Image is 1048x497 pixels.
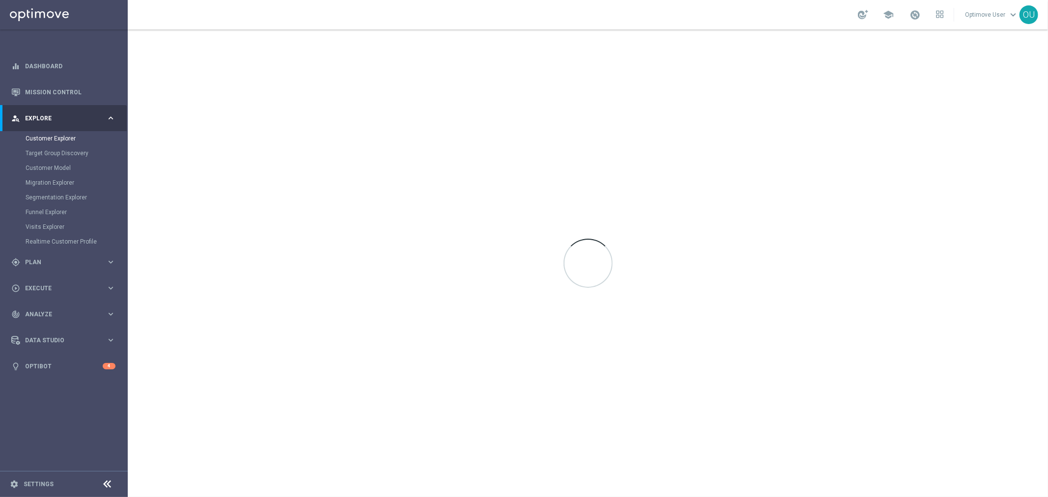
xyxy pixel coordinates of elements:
[25,353,103,379] a: Optibot
[106,335,115,345] i: keyboard_arrow_right
[26,146,127,161] div: Target Group Discovery
[11,284,116,292] button: play_circle_outline Execute keyboard_arrow_right
[103,363,115,369] div: 4
[11,62,20,71] i: equalizer
[26,193,102,201] a: Segmentation Explorer
[26,205,127,220] div: Funnel Explorer
[26,175,127,190] div: Migration Explorer
[1020,5,1038,24] div: OU
[26,161,127,175] div: Customer Model
[1008,9,1019,20] span: keyboard_arrow_down
[106,113,115,123] i: keyboard_arrow_right
[26,164,102,172] a: Customer Model
[106,257,115,267] i: keyboard_arrow_right
[11,310,116,318] button: track_changes Analyze keyboard_arrow_right
[106,309,115,319] i: keyboard_arrow_right
[11,88,116,96] button: Mission Control
[11,79,115,105] div: Mission Control
[26,220,127,234] div: Visits Explorer
[26,135,102,142] a: Customer Explorer
[26,190,127,205] div: Segmentation Explorer
[11,258,116,266] button: gps_fixed Plan keyboard_arrow_right
[11,62,116,70] button: equalizer Dashboard
[25,337,106,343] span: Data Studio
[25,79,115,105] a: Mission Control
[11,310,20,319] i: track_changes
[26,238,102,246] a: Realtime Customer Profile
[11,362,20,371] i: lightbulb
[964,7,1020,22] a: Optimove Userkeyboard_arrow_down
[24,481,54,487] a: Settings
[11,114,20,123] i: person_search
[25,53,115,79] a: Dashboard
[11,336,116,344] button: Data Studio keyboard_arrow_right
[11,258,20,267] i: gps_fixed
[25,311,106,317] span: Analyze
[25,115,106,121] span: Explore
[11,114,116,122] button: person_search Explore keyboard_arrow_right
[11,114,106,123] div: Explore
[26,223,102,231] a: Visits Explorer
[11,284,20,293] i: play_circle_outline
[883,9,894,20] span: school
[25,285,106,291] span: Execute
[11,258,106,267] div: Plan
[26,234,127,249] div: Realtime Customer Profile
[26,131,127,146] div: Customer Explorer
[26,149,102,157] a: Target Group Discovery
[10,480,19,489] i: settings
[26,179,102,187] a: Migration Explorer
[11,53,115,79] div: Dashboard
[11,284,106,293] div: Execute
[25,259,106,265] span: Plan
[11,310,106,319] div: Analyze
[11,362,116,370] button: lightbulb Optibot 4
[11,353,115,379] div: Optibot
[26,208,102,216] a: Funnel Explorer
[11,336,106,345] div: Data Studio
[106,283,115,293] i: keyboard_arrow_right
